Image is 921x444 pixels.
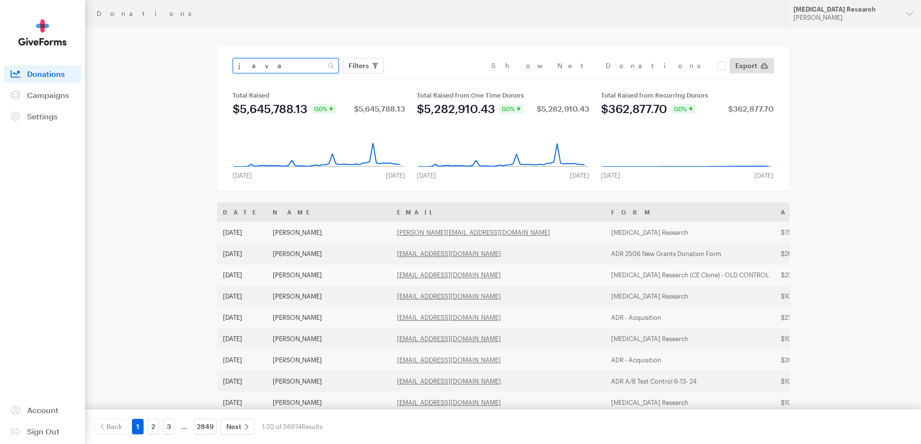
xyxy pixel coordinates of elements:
[217,286,267,307] td: [DATE]
[605,392,775,413] td: [MEDICAL_DATA] Research
[354,105,405,113] div: $5,645,788.13
[605,202,775,222] th: Form
[217,264,267,286] td: [DATE]
[262,419,322,434] div: 1-20 of 56974
[564,172,595,179] div: [DATE]
[380,172,411,179] div: [DATE]
[775,202,853,222] th: Amount
[27,90,69,100] span: Campaigns
[267,328,391,349] td: [PERSON_NAME]
[233,91,405,99] div: Total Raised
[728,105,774,113] div: $362,877.70
[793,14,898,22] div: [PERSON_NAME]
[775,392,853,413] td: $100.00
[775,264,853,286] td: $25.00
[226,421,241,432] span: Next
[233,58,339,73] input: Search Name & Email
[605,328,775,349] td: [MEDICAL_DATA] Research
[233,103,307,115] div: $5,645,788.13
[601,103,667,115] div: $362,877.70
[397,335,501,343] a: [EMAIL_ADDRESS][DOMAIN_NAME]
[605,286,775,307] td: [MEDICAL_DATA] Research
[4,423,81,440] a: Sign Out
[27,69,65,78] span: Donations
[397,356,501,364] a: [EMAIL_ADDRESS][DOMAIN_NAME]
[4,401,81,419] a: Account
[775,328,853,349] td: $105.36
[397,250,501,258] a: [EMAIL_ADDRESS][DOMAIN_NAME]
[217,349,267,371] td: [DATE]
[217,392,267,413] td: [DATE]
[397,292,501,300] a: [EMAIL_ADDRESS][DOMAIN_NAME]
[775,286,853,307] td: $100.00
[397,271,501,279] a: [EMAIL_ADDRESS][DOMAIN_NAME]
[730,58,774,73] a: Export
[397,399,501,406] a: [EMAIL_ADDRESS][DOMAIN_NAME]
[4,65,81,83] a: Donations
[605,349,775,371] td: ADR - Acquisition
[217,202,267,222] th: Date
[397,377,501,385] a: [EMAIL_ADDRESS][DOMAIN_NAME]
[267,371,391,392] td: [PERSON_NAME]
[27,427,59,436] span: Sign Out
[267,286,391,307] td: [PERSON_NAME]
[775,371,853,392] td: $100.00
[417,91,589,99] div: Total Raised from One Time Donors
[605,222,775,243] td: [MEDICAL_DATA] Research
[775,243,853,264] td: $26.58
[417,103,495,115] div: $5,282,910.43
[671,104,696,114] div: 0.0%
[267,243,391,264] td: [PERSON_NAME]
[267,202,391,222] th: Name
[601,91,774,99] div: Total Raised from Recurring Donors
[27,405,58,415] span: Account
[349,60,369,72] span: Filters
[793,5,898,14] div: [MEDICAL_DATA] Research
[748,172,779,179] div: [DATE]
[18,19,67,46] img: GiveForms
[147,419,159,434] a: 2
[735,60,757,72] span: Export
[267,264,391,286] td: [PERSON_NAME]
[163,419,175,434] a: 3
[217,371,267,392] td: [DATE]
[411,172,442,179] div: [DATE]
[302,423,322,430] span: Results
[605,371,775,392] td: ADR A/B Test Control 6-13- 24
[343,58,384,73] button: Filters
[4,86,81,104] a: Campaigns
[537,105,589,113] div: $5,282,910.43
[217,243,267,264] td: [DATE]
[217,222,267,243] td: [DATE]
[267,222,391,243] td: [PERSON_NAME]
[391,202,605,222] th: Email
[397,229,550,236] a: [PERSON_NAME][EMAIL_ADDRESS][DOMAIN_NAME]
[605,243,775,264] td: ADR 2506 New Grants Donation Form
[217,307,267,328] td: [DATE]
[27,112,58,121] span: Settings
[775,349,853,371] td: $26.58
[194,419,217,434] a: 2849
[595,172,626,179] div: [DATE]
[775,222,853,243] td: $75.00
[311,104,336,114] div: 0.0%
[267,392,391,413] td: [PERSON_NAME]
[605,307,775,328] td: ADR - Acquisition
[220,419,254,434] a: Next
[267,349,391,371] td: [PERSON_NAME]
[4,108,81,125] a: Settings
[397,314,501,321] a: [EMAIL_ADDRESS][DOMAIN_NAME]
[267,307,391,328] td: [PERSON_NAME]
[227,172,258,179] div: [DATE]
[217,328,267,349] td: [DATE]
[499,104,524,114] div: 0.0%
[605,264,775,286] td: [MEDICAL_DATA] Research (CE Clone) - OLD CONTROL
[775,307,853,328] td: $21.32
